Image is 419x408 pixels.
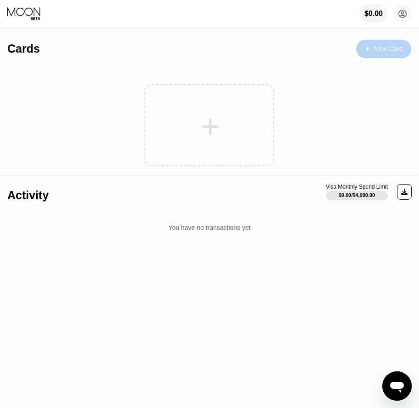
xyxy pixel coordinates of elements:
[382,371,412,401] iframe: Button to launch messaging window
[7,189,49,202] div: Activity
[339,192,375,198] div: $0.00 / $4,000.00
[359,5,388,23] div: $0.00
[7,215,412,240] div: You have no transactions yet
[326,184,388,190] div: Visa Monthly Spend Limit
[374,45,402,53] div: New Card
[364,10,383,18] div: $0.00
[326,184,388,200] div: Visa Monthly Spend Limit$0.00/$4,000.00
[356,40,411,58] div: New Card
[7,42,40,55] div: Cards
